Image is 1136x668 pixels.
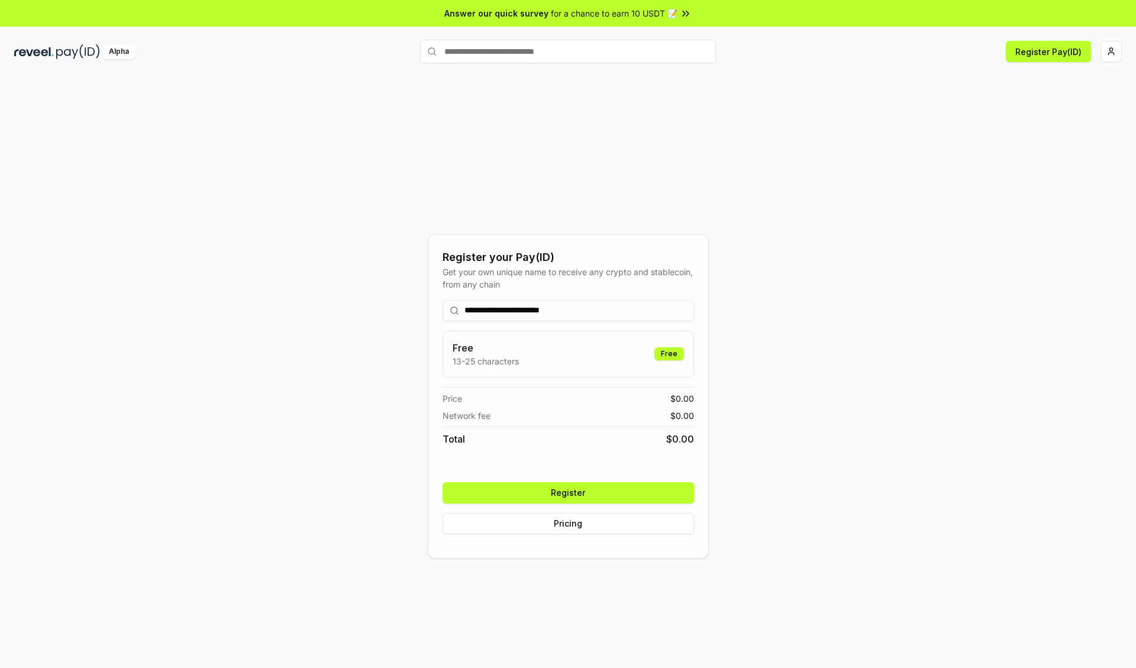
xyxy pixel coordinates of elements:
[666,432,694,446] span: $ 0.00
[443,409,490,422] span: Network fee
[102,44,135,59] div: Alpha
[1006,41,1091,62] button: Register Pay(ID)
[453,355,519,367] p: 13-25 characters
[453,341,519,355] h3: Free
[56,44,100,59] img: pay_id
[444,7,548,20] span: Answer our quick survey
[443,392,462,405] span: Price
[551,7,677,20] span: for a chance to earn 10 USDT 📝
[443,266,694,291] div: Get your own unique name to receive any crypto and stablecoin, from any chain
[14,44,54,59] img: reveel_dark
[670,392,694,405] span: $ 0.00
[443,249,694,266] div: Register your Pay(ID)
[443,513,694,534] button: Pricing
[443,432,465,446] span: Total
[443,482,694,504] button: Register
[670,409,694,422] span: $ 0.00
[654,347,684,360] div: Free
